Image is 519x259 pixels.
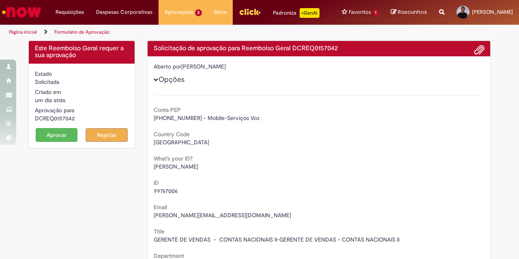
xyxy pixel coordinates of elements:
div: 28/08/2025 03:51:23 [35,96,129,104]
div: DCREQ0157042 [35,114,129,122]
b: What's your ID? [154,155,193,162]
h4: Solicitação de aprovação para Reembolso Geral DCREQ0157042 [154,45,485,52]
span: [PERSON_NAME] [472,9,513,15]
label: Aprovação para [35,106,74,114]
img: ServiceNow [1,4,43,20]
span: [GEOGRAPHIC_DATA] [154,139,209,146]
a: Página inicial [9,29,37,35]
span: Rascunhos [398,8,427,16]
span: um dia atrás [35,96,65,104]
label: Criado em [35,88,61,96]
b: ID [154,179,159,186]
span: Requisições [56,8,84,16]
span: 2 [195,9,202,16]
div: Solicitada [35,78,129,86]
a: Formulário de Aprovação [54,29,109,35]
span: Despesas Corporativas [96,8,152,16]
b: Title [154,228,165,235]
span: More [214,8,227,16]
h4: Este Reembolso Geral requer a sua aprovação [35,45,129,59]
img: click_logo_yellow_360x200.png [239,6,261,18]
b: Email [154,203,167,211]
span: [PHONE_NUMBER] - Mobile-Serviços Voz [154,114,259,122]
span: GERENTE DE VENDAS - CONTAS NACIONAIS II-GERENTE DE VENDAS - CONTAS NACIONAIS II [154,236,399,243]
b: Country Code [154,131,190,138]
div: [PERSON_NAME] [154,62,485,73]
div: Padroniza [273,8,320,18]
button: Aprovar [36,128,78,142]
time: 28/08/2025 03:51:23 [35,96,65,104]
ul: Trilhas de página [6,25,340,40]
b: Conta PEP [154,106,181,113]
p: +GenAi [300,8,320,18]
span: 1 [373,9,379,16]
span: [PERSON_NAME][EMAIL_ADDRESS][DOMAIN_NAME] [154,212,291,219]
button: Rejeitar [86,128,128,142]
span: 99767006 [154,187,178,195]
span: Aprovações [165,8,193,16]
span: [PERSON_NAME] [154,163,198,170]
label: Estado [35,70,52,78]
label: Aberto por [154,62,181,71]
span: Favoritos [349,8,371,16]
a: Rascunhos [391,9,427,16]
